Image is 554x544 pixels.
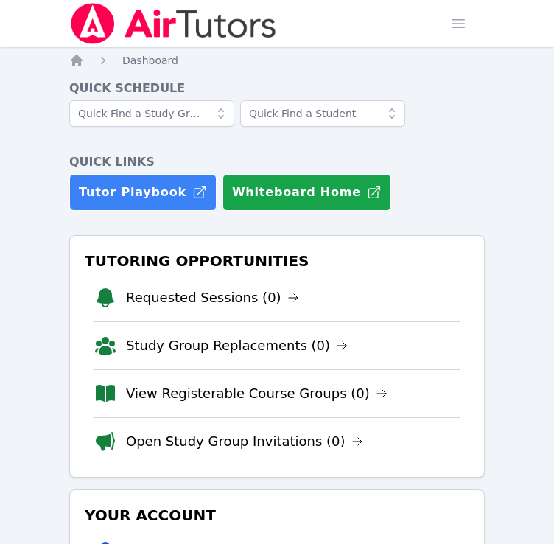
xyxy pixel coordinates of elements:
[82,248,472,274] h3: Tutoring Opportunities
[126,383,388,404] a: View Registerable Course Groups (0)
[126,431,363,452] a: Open Study Group Invitations (0)
[222,174,391,211] button: Whiteboard Home
[126,287,299,308] a: Requested Sessions (0)
[82,502,472,529] h3: Your Account
[240,100,405,127] input: Quick Find a Student
[69,174,217,211] a: Tutor Playbook
[69,80,485,97] h4: Quick Schedule
[122,55,178,66] span: Dashboard
[69,3,278,44] img: Air Tutors
[122,53,178,68] a: Dashboard
[69,100,234,127] input: Quick Find a Study Group
[69,153,485,171] h4: Quick Links
[69,53,485,68] nav: Breadcrumb
[126,335,348,356] a: Study Group Replacements (0)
